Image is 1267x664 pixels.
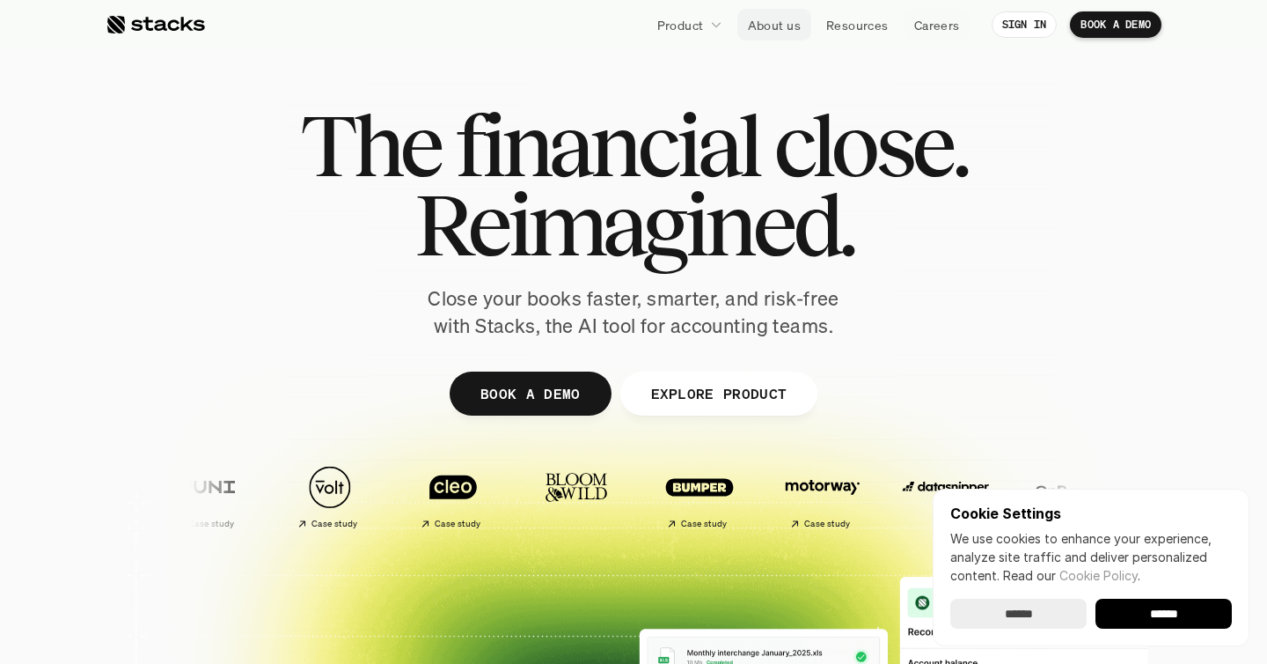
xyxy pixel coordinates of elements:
p: Careers [914,16,960,34]
h2: Case study [802,519,849,529]
a: Case study [641,456,755,536]
p: Product [657,16,704,34]
a: Case study [764,456,878,536]
p: Resources [826,16,889,34]
span: The [300,106,440,185]
p: We use cookies to enhance your experience, analyze site traffic and deliver personalized content. [950,529,1232,585]
h2: Case study [679,519,726,529]
span: financial [455,106,758,185]
a: Case study [394,456,509,536]
span: Reimagined. [414,185,853,264]
a: Careers [904,9,970,41]
a: Privacy Policy [208,408,285,420]
p: BOOK A DEMO [480,380,581,406]
a: BOOK A DEMO [450,372,612,416]
a: BOOK A DEMO [1070,11,1161,38]
a: SIGN IN [992,11,1058,38]
a: Cookie Policy [1059,568,1138,583]
p: Close your books faster, smarter, and risk-free with Stacks, the AI tool for accounting teams. [414,285,853,340]
a: Case study [148,456,262,536]
span: close. [773,106,967,185]
h2: Case study [433,519,480,529]
p: Cookie Settings [950,506,1232,520]
span: Read our . [1003,568,1140,583]
p: About us [748,16,801,34]
p: EXPLORE PRODUCT [650,380,787,406]
a: EXPLORE PRODUCT [619,372,817,416]
a: About us [737,9,811,41]
h2: Case study [310,519,356,529]
p: SIGN IN [1002,18,1047,31]
h2: Case study [187,519,233,529]
a: Resources [816,9,899,41]
a: Case study [271,456,385,536]
p: BOOK A DEMO [1080,18,1151,31]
